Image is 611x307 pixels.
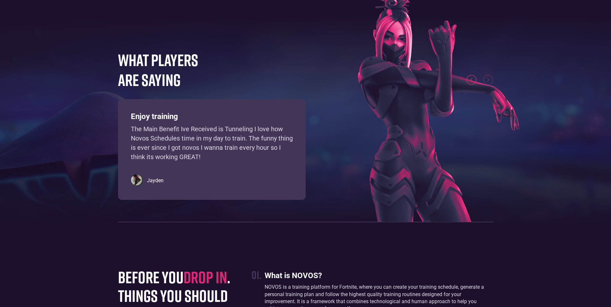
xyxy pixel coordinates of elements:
[118,99,306,195] div: 4 of 4
[183,267,227,287] span: drop in
[466,75,477,85] div: previous slide
[131,124,293,161] p: The Main Benefit Ive Received is Tunneling I love how Novos Schedules time in my day to train. Th...
[118,50,214,90] h4: WHAT PLAYERS ARE SAYING
[118,99,493,195] div: carousel
[265,271,493,280] h3: What is NOVOS?
[131,112,293,121] h3: Enjoy training
[147,177,164,184] h5: Jayden
[251,268,261,282] div: 01.
[483,75,493,85] div: next slide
